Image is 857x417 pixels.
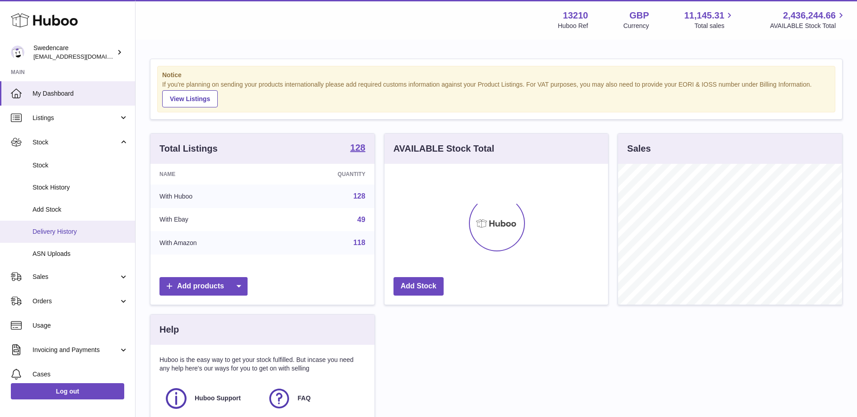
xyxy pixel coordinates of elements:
span: Orders [33,297,119,306]
img: gemma.horsfield@swedencare.co.uk [11,46,24,59]
span: 11,145.31 [684,9,724,22]
strong: Notice [162,71,830,79]
div: If you're planning on sending your products internationally please add required customs informati... [162,80,830,107]
a: FAQ [267,386,361,411]
span: Add Stock [33,205,128,214]
span: My Dashboard [33,89,128,98]
span: Stock [33,138,119,147]
span: [EMAIL_ADDRESS][DOMAIN_NAME] [33,53,133,60]
h3: Sales [627,143,651,155]
a: 2,436,244.66 AVAILABLE Stock Total [770,9,846,30]
strong: GBP [629,9,649,22]
td: With Huboo [150,185,273,208]
strong: 13210 [563,9,588,22]
span: FAQ [298,394,311,403]
h3: Help [159,324,179,336]
span: Stock [33,161,128,170]
span: Delivery History [33,227,128,236]
span: Stock History [33,183,128,192]
p: Huboo is the easy way to get your stock fulfilled. But incase you need any help here's our ways f... [159,356,365,373]
a: View Listings [162,90,218,107]
a: 128 [350,143,365,154]
th: Name [150,164,273,185]
span: Huboo Support [195,394,241,403]
a: Log out [11,383,124,399]
a: Add products [159,277,248,296]
td: With Ebay [150,208,273,232]
span: Listings [33,114,119,122]
span: AVAILABLE Stock Total [770,22,846,30]
a: Huboo Support [164,386,258,411]
a: 49 [357,216,365,223]
div: Huboo Ref [558,22,588,30]
span: Cases [33,370,128,379]
strong: 128 [350,143,365,152]
h3: AVAILABLE Stock Total [393,143,494,155]
span: Total sales [694,22,735,30]
a: 128 [353,192,365,200]
div: Swedencare [33,44,115,61]
div: Currency [623,22,649,30]
span: 2,436,244.66 [783,9,836,22]
a: 118 [353,239,365,246]
h3: Total Listings [159,143,218,155]
th: Quantity [273,164,374,185]
span: Invoicing and Payments [33,346,119,354]
span: Usage [33,321,128,330]
span: Sales [33,273,119,281]
a: Add Stock [393,277,444,296]
td: With Amazon [150,231,273,255]
span: ASN Uploads [33,250,128,258]
a: 11,145.31 Total sales [684,9,735,30]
